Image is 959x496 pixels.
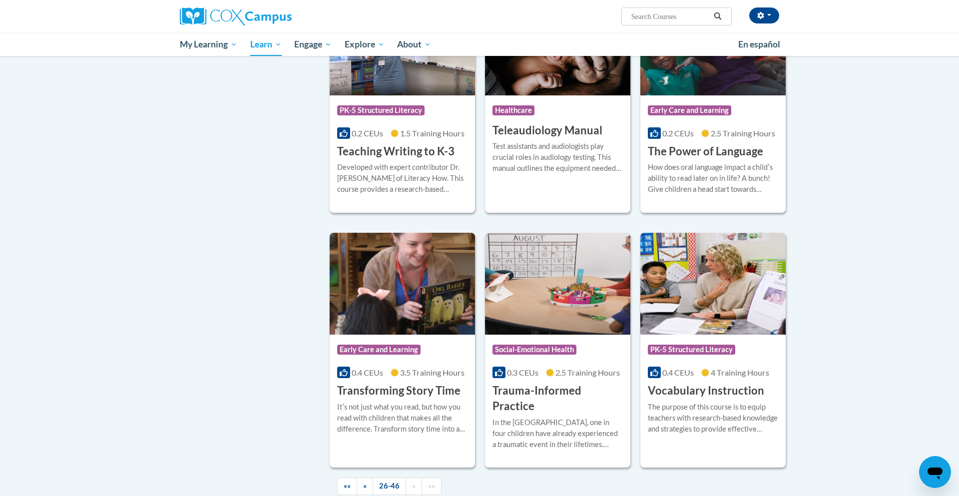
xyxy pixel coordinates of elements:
[662,128,694,138] span: 0.2 CEUs
[492,383,623,414] h3: Trauma-Informed Practice
[337,144,455,159] h3: Teaching Writing to K-3
[288,33,338,56] a: Engage
[337,345,421,355] span: Early Care and Learning
[400,368,465,377] span: 3.5 Training Hours
[710,10,725,22] button: Search
[648,345,735,355] span: PK-5 Structured Literacy
[352,368,383,377] span: 0.4 CEUs
[400,128,465,138] span: 1.5 Training Hours
[507,368,538,377] span: 0.3 CEUs
[344,482,351,490] span: ««
[244,33,288,56] a: Learn
[919,456,951,488] iframe: Button to launch messaging window
[648,105,731,115] span: Early Care and Learning
[373,478,406,495] a: 26-46
[648,402,778,435] div: The purpose of this course is to equip teachers with research-based knowledge and strategies to p...
[173,33,244,56] a: My Learning
[492,123,602,138] h3: Teleaudiology Manual
[363,482,367,490] span: «
[640,233,786,468] a: Course LogoPK-5 Structured Literacy0.4 CEUs4 Training Hours Vocabulary InstructionThe purpose of ...
[294,38,332,50] span: Engage
[357,478,373,495] a: Previous
[485,233,630,468] a: Course LogoSocial-Emotional Health0.3 CEUs2.5 Training Hours Trauma-Informed PracticeIn the [GEOG...
[337,383,461,399] h3: Transforming Story Time
[337,402,468,435] div: Itʹs not just what you read, but how you read with children that makes all the difference. Transf...
[330,233,475,468] a: Course LogoEarly Care and Learning0.4 CEUs3.5 Training Hours Transforming Story TimeItʹs not just...
[662,368,694,377] span: 0.4 CEUs
[180,38,237,50] span: My Learning
[422,478,442,495] a: End
[180,7,370,25] a: Cox Campus
[485,233,630,335] img: Course Logo
[630,10,710,22] input: Search Courses
[492,105,534,115] span: Healthcare
[732,34,787,55] a: En español
[337,105,425,115] span: PK-5 Structured Literacy
[648,144,763,159] h3: The Power of Language
[406,478,422,495] a: Next
[250,38,282,50] span: Learn
[397,38,431,50] span: About
[492,417,623,450] div: In the [GEOGRAPHIC_DATA], one in four children have already experienced a traumatic event in thei...
[640,233,786,335] img: Course Logo
[711,368,769,377] span: 4 Training Hours
[738,39,780,49] span: En español
[555,368,620,377] span: 2.5 Training Hours
[337,162,468,195] div: Developed with expert contributor Dr. [PERSON_NAME] of Literacy How. This course provides a resea...
[391,33,438,56] a: About
[165,33,794,56] div: Main menu
[648,162,778,195] div: How does oral language impact a childʹs ability to read later on in life? A bunch! Give children ...
[352,128,383,138] span: 0.2 CEUs
[492,345,576,355] span: Social-Emotional Health
[749,7,779,23] button: Account Settings
[337,478,357,495] a: Begining
[428,482,435,490] span: »»
[711,128,775,138] span: 2.5 Training Hours
[338,33,391,56] a: Explore
[180,7,292,25] img: Cox Campus
[330,233,475,335] img: Course Logo
[492,141,623,174] div: Test assistants and audiologists play crucial roles in audiology testing. This manual outlines th...
[412,482,416,490] span: »
[345,38,385,50] span: Explore
[648,383,764,399] h3: Vocabulary Instruction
